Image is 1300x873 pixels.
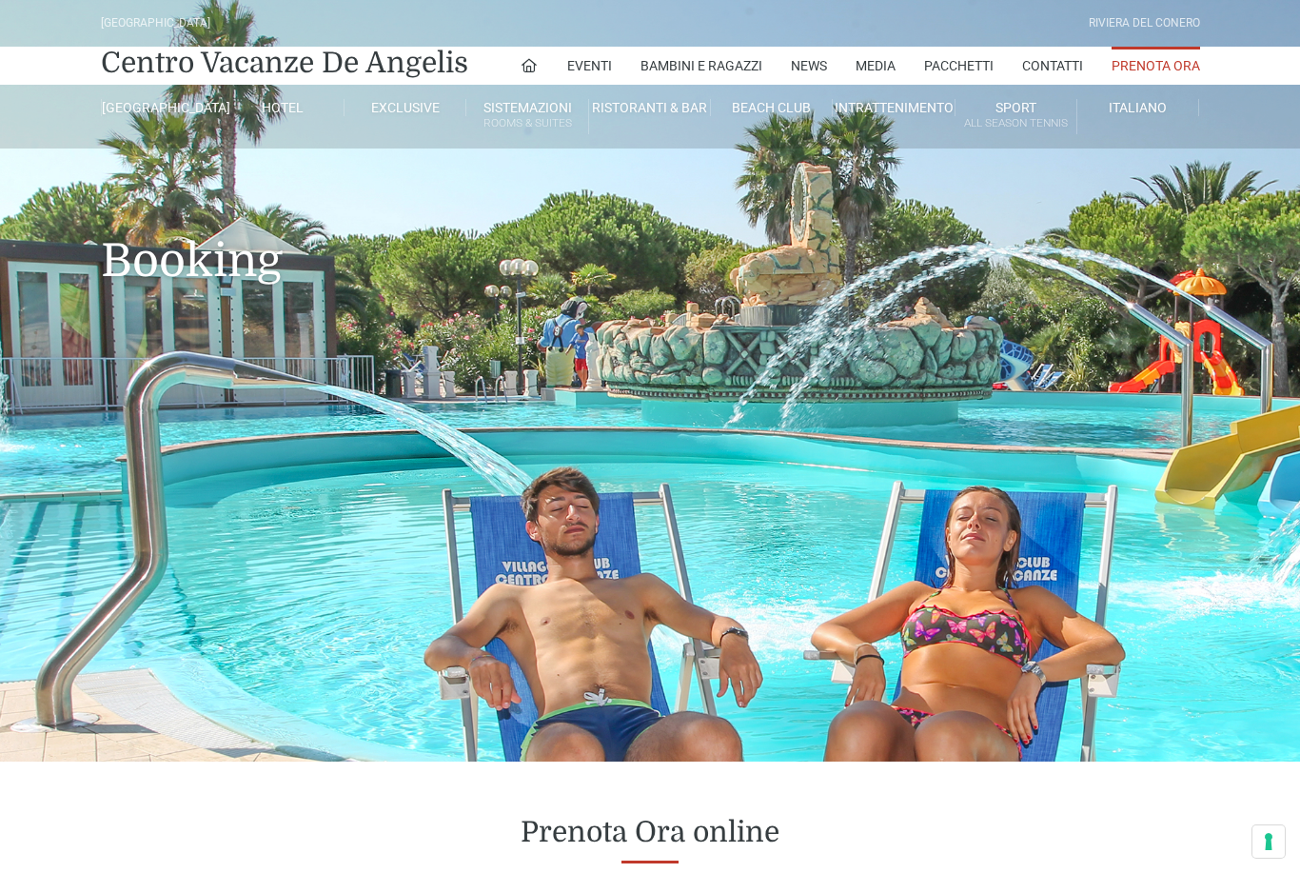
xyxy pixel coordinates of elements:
[791,47,827,85] a: News
[345,99,466,116] a: Exclusive
[101,99,223,116] a: [GEOGRAPHIC_DATA]
[1077,99,1199,116] a: Italiano
[955,114,1076,132] small: All Season Tennis
[955,99,1077,134] a: SportAll Season Tennis
[466,114,587,132] small: Rooms & Suites
[1022,47,1083,85] a: Contatti
[833,99,955,116] a: Intrattenimento
[640,47,762,85] a: Bambini e Ragazzi
[101,815,1200,849] h2: Prenota Ora online
[101,14,210,32] div: [GEOGRAPHIC_DATA]
[223,99,345,116] a: Hotel
[1089,14,1200,32] div: Riviera Del Conero
[1109,100,1167,115] span: Italiano
[1112,47,1200,85] a: Prenota Ora
[466,99,588,134] a: SistemazioniRooms & Suites
[711,99,833,116] a: Beach Club
[567,47,612,85] a: Eventi
[101,149,1200,316] h1: Booking
[101,44,468,82] a: Centro Vacanze De Angelis
[924,47,994,85] a: Pacchetti
[589,99,711,116] a: Ristoranti & Bar
[1252,825,1285,858] button: Le tue preferenze relative al consenso per le tecnologie di tracciamento
[856,47,896,85] a: Media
